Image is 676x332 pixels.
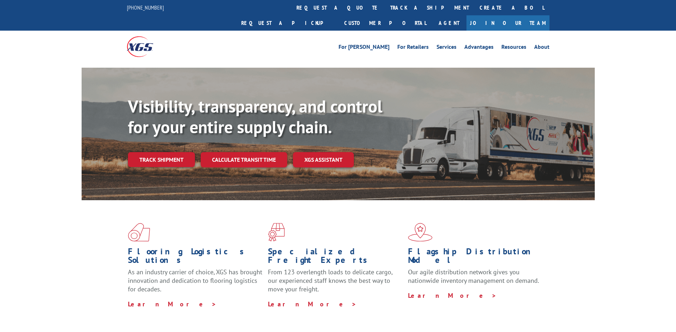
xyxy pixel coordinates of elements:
span: Our agile distribution network gives you nationwide inventory management on demand. [408,268,539,285]
img: xgs-icon-flagship-distribution-model-red [408,223,433,242]
a: Join Our Team [466,15,549,31]
a: For [PERSON_NAME] [339,44,389,52]
a: Advantages [464,44,494,52]
a: [PHONE_NUMBER] [127,4,164,11]
h1: Flagship Distribution Model [408,247,543,268]
a: Customer Portal [339,15,432,31]
a: XGS ASSISTANT [293,152,354,167]
img: xgs-icon-total-supply-chain-intelligence-red [128,223,150,242]
b: Visibility, transparency, and control for your entire supply chain. [128,95,382,138]
a: About [534,44,549,52]
a: Calculate transit time [201,152,287,167]
a: Services [437,44,456,52]
a: Resources [501,44,526,52]
span: As an industry carrier of choice, XGS has brought innovation and dedication to flooring logistics... [128,268,262,293]
a: Learn More > [128,300,217,308]
a: Agent [432,15,466,31]
a: Track shipment [128,152,195,167]
h1: Flooring Logistics Solutions [128,247,263,268]
a: Request a pickup [236,15,339,31]
h1: Specialized Freight Experts [268,247,403,268]
a: For Retailers [397,44,429,52]
img: xgs-icon-focused-on-flooring-red [268,223,285,242]
a: Learn More > [268,300,357,308]
p: From 123 overlength loads to delicate cargo, our experienced staff knows the best way to move you... [268,268,403,300]
a: Learn More > [408,291,497,300]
